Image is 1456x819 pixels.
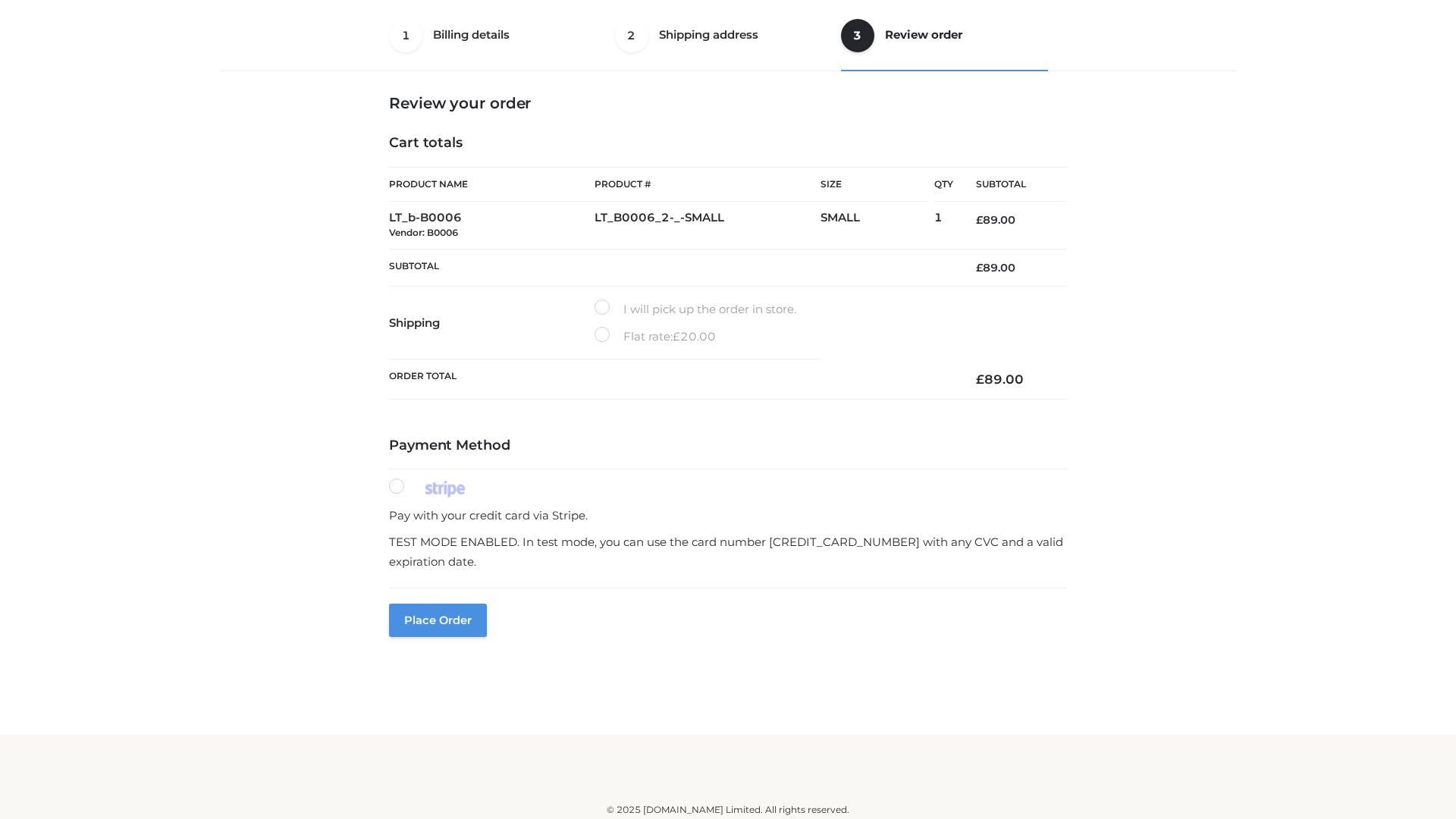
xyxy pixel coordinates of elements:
td: SMALL [821,202,934,249]
h4: Payment Method [389,438,1067,454]
td: 1 [934,202,953,249]
td: LT_B0006_2-_-SMALL [595,202,821,249]
span: £ [976,372,984,387]
th: Order Total [389,359,953,400]
span: £ [976,213,983,227]
h3: Review your order [389,94,1067,112]
th: Subtotal [389,249,953,286]
div: © 2025 [DOMAIN_NAME] Limited. All rights reserved. [225,802,1231,817]
button: Place order [389,604,487,637]
span: £ [976,261,983,275]
small: Vendor: B0006 [389,227,458,238]
bdi: 89.00 [976,372,1024,387]
h4: Cart totals [389,135,1067,152]
p: Pay with your credit card via Stripe. [389,506,1067,526]
th: Qty [934,167,953,202]
p: TEST MODE ENABLED. In test mode, you can use the card number [CREDIT_CARD_NUMBER] with any CVC an... [389,532,1067,571]
bdi: 89.00 [976,213,1015,227]
th: Shipping [389,287,595,359]
th: Size [821,168,927,202]
span: £ [673,329,680,344]
th: Product Name [389,167,595,202]
label: I will pick up the order in store. [595,300,796,319]
th: Subtotal [953,168,1067,202]
bdi: 20.00 [673,329,716,344]
th: Product # [595,167,821,202]
label: Flat rate: [595,327,716,347]
bdi: 89.00 [976,261,1015,275]
td: LT_b-B0006 [389,202,595,249]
